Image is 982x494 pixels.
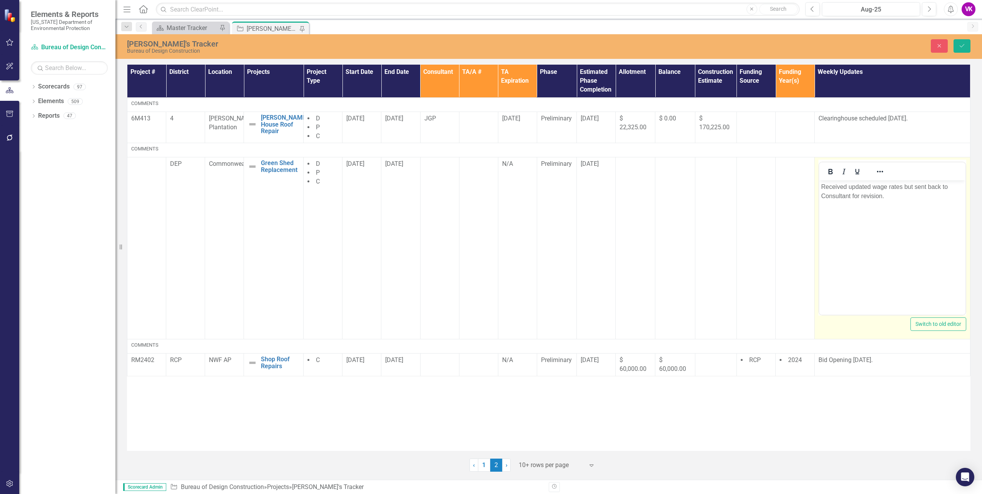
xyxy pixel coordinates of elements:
span: [DATE] [581,115,599,122]
span: [DATE] [346,115,364,122]
div: 509 [68,98,83,105]
span: Commonwealth [209,160,252,167]
span: C [316,132,320,140]
button: VK [962,2,975,16]
span: NWF AP [209,356,231,364]
span: 2 [490,459,503,472]
iframe: Rich Text Area [819,180,965,315]
button: Reveal or hide additional toolbar items [873,166,887,177]
div: N/A [502,160,533,169]
span: $ 60,000.00 [620,356,646,372]
a: Green Shed Replacement [261,160,299,173]
span: 2024 [788,356,802,364]
div: 47 [63,113,76,119]
button: Switch to old editor [910,317,966,331]
span: [DATE] [502,115,520,122]
span: P [316,123,320,131]
span: $ 0.00 [659,115,676,122]
button: Aug-25 [822,2,920,16]
p: Clearinghouse scheduled [DATE]. [818,114,966,123]
a: Master Tracker [154,23,217,33]
button: Bold [824,166,837,177]
a: Bureau of Design Construction [31,43,108,52]
span: C [316,178,320,185]
span: Scorecard Admin [123,483,166,491]
a: Elements [38,97,64,106]
div: Master Tracker [167,23,217,33]
img: Not Defined [248,162,257,171]
a: Shop Roof Repairs [261,356,299,369]
a: Projects [267,483,289,491]
div: N/A [502,356,533,365]
img: Not Defined [248,120,257,129]
span: [DATE] [581,356,599,364]
span: [DATE] [385,160,403,167]
span: ‹ [473,461,475,469]
span: D [316,160,320,167]
span: RCP [170,356,182,364]
span: Preliminary [541,115,572,122]
button: Search [759,4,798,15]
div: Comments [131,145,966,152]
span: RCP [749,356,761,364]
span: $ 22,325.00 [620,115,646,131]
span: [DATE] [346,356,364,364]
span: [DATE] [385,115,403,122]
span: Preliminary [541,160,572,167]
button: Underline [851,166,864,177]
p: JGP [424,114,455,123]
span: [DATE] [346,160,364,167]
span: D [316,115,320,122]
input: Search ClearPoint... [156,3,800,16]
p: Bid Opening [DATE]. [818,356,966,365]
div: Comments [131,342,966,349]
span: Elements & Reports [31,10,108,19]
div: [PERSON_NAME]'s Tracker [247,24,297,33]
div: Comments [131,100,966,107]
a: Reports [38,112,60,120]
small: [US_STATE] Department of Environmental Protection [31,19,108,32]
span: Search [770,6,787,12]
div: 97 [73,83,86,90]
div: Open Intercom Messenger [956,468,974,486]
span: [DATE] [385,356,403,364]
span: › [506,461,508,469]
div: [PERSON_NAME]'s Tracker [292,483,364,491]
span: DEP [170,160,182,167]
input: Search Below... [31,61,108,75]
img: Not Defined [248,358,257,367]
span: $ 170,225.00 [699,115,730,131]
span: $ 60,000.00 [659,356,686,372]
div: Bureau of Design Construction [127,48,606,54]
button: Italic [837,166,850,177]
p: RM2402 [131,356,162,365]
span: P [316,169,320,176]
a: 1 [478,459,490,472]
a: Scorecards [38,82,70,91]
div: Aug-25 [825,5,917,14]
a: Bureau of Design Construction [181,483,264,491]
span: [DATE] [581,160,599,167]
img: ClearPoint Strategy [4,9,17,22]
span: 4 [170,115,174,122]
span: [PERSON_NAME] Plantation [209,115,255,131]
span: C [316,356,320,364]
span: Preliminary [541,356,572,364]
div: [PERSON_NAME]'s Tracker [127,40,606,48]
div: » » [170,483,543,492]
p: 6M413 [131,114,162,123]
a: [PERSON_NAME] House Roof Repair [261,114,307,135]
